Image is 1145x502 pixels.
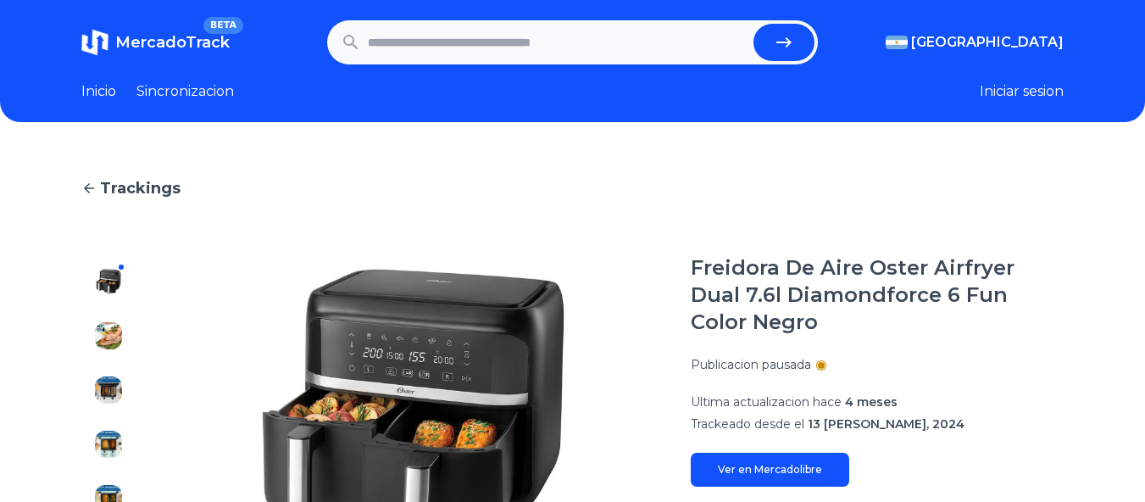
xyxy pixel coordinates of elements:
span: [GEOGRAPHIC_DATA] [911,32,1064,53]
span: 4 meses [845,394,898,410]
button: [GEOGRAPHIC_DATA] [886,32,1064,53]
a: MercadoTrackBETA [81,29,230,56]
img: Argentina [886,36,908,49]
img: Freidora De Aire Oster Airfryer Dual 7.6l Diamondforce 6 Fun Color Negro [95,431,122,458]
span: Ultima actualizacion hace [691,394,842,410]
img: Freidora De Aire Oster Airfryer Dual 7.6l Diamondforce 6 Fun Color Negro [95,268,122,295]
a: Inicio [81,81,116,102]
span: 13 [PERSON_NAME], 2024 [808,416,964,432]
span: BETA [203,17,243,34]
img: Freidora De Aire Oster Airfryer Dual 7.6l Diamondforce 6 Fun Color Negro [95,322,122,349]
a: Sincronizacion [136,81,234,102]
span: Trackeado desde el [691,416,804,432]
p: Publicacion pausada [691,356,811,373]
a: Trackings [81,176,1064,200]
span: MercadoTrack [115,33,230,52]
button: Iniciar sesion [980,81,1064,102]
span: Trackings [100,176,181,200]
h1: Freidora De Aire Oster Airfryer Dual 7.6l Diamondforce 6 Fun Color Negro [691,254,1064,336]
img: MercadoTrack [81,29,108,56]
img: Freidora De Aire Oster Airfryer Dual 7.6l Diamondforce 6 Fun Color Negro [95,376,122,404]
a: Ver en Mercadolibre [691,453,849,487]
